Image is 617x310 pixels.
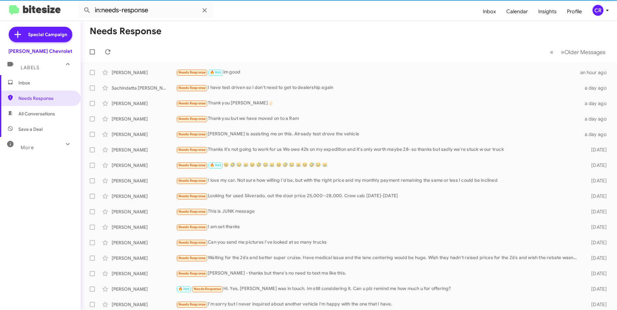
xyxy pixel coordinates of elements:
[8,48,72,54] div: [PERSON_NAME] Chevrolet
[18,126,43,132] span: Save a Deal
[176,208,581,215] div: This is JUNK message
[561,48,564,56] span: »
[112,224,176,230] div: [PERSON_NAME]
[112,162,176,169] div: [PERSON_NAME]
[112,193,176,199] div: [PERSON_NAME]
[78,3,214,18] input: Search
[581,208,612,215] div: [DATE]
[18,95,73,102] span: Needs Response
[21,145,34,150] span: More
[178,148,206,152] span: Needs Response
[112,301,176,308] div: [PERSON_NAME]
[210,70,221,74] span: 🔥 Hot
[210,163,221,167] span: 🔥 Hot
[178,194,206,198] span: Needs Response
[581,224,612,230] div: [DATE]
[581,270,612,277] div: [DATE]
[176,301,581,308] div: I'm sorry but I never inquired about another vehicle I'm happy with the one that I have.
[581,178,612,184] div: [DATE]
[581,239,612,246] div: [DATE]
[112,270,176,277] div: [PERSON_NAME]
[592,5,603,16] div: CR
[28,31,67,38] span: Special Campaign
[178,302,206,306] span: Needs Response
[90,26,161,36] h1: Needs Response
[112,147,176,153] div: [PERSON_NAME]
[581,131,612,138] div: a day ago
[557,45,609,59] button: Next
[176,223,581,231] div: I am set thanks
[546,45,609,59] nav: Page navigation example
[501,2,533,21] a: Calendar
[176,100,581,107] div: Thank you [PERSON_NAME]👍🏻
[176,161,581,169] div: 😆 🤣 😂 😹 😆 🤣 😂 😹 😆 🤣 😂 😹 😆 🤣 😂 😹
[178,70,206,74] span: Needs Response
[176,254,581,262] div: Waiting for the 26's and better super cruise. Have medical issue and the lane centering would be ...
[587,5,610,16] button: CR
[178,117,206,121] span: Needs Response
[178,101,206,105] span: Needs Response
[178,287,189,291] span: 🔥 Hot
[178,225,206,229] span: Needs Response
[112,239,176,246] div: [PERSON_NAME]
[176,131,581,138] div: [PERSON_NAME] is assisting me on this. Already test drove the vehicle
[178,163,206,167] span: Needs Response
[112,116,176,122] div: [PERSON_NAME]
[562,2,587,21] a: Profile
[176,115,581,122] div: Thank you but we have moved on to a Ram
[176,177,581,184] div: I love my car. Not sure how willing I'd be, but with the right price and my monthly payment remai...
[533,2,562,21] a: Insights
[176,192,581,200] div: Looking for used Silverado, out the door price 25,000--28,000. Crew cab [DATE]-[DATE]
[112,255,176,261] div: [PERSON_NAME]
[176,69,580,76] div: im good
[581,286,612,292] div: [DATE]
[580,69,612,76] div: an hour ago
[18,111,55,117] span: All Conversations
[178,271,206,276] span: Needs Response
[176,239,581,246] div: Can you send me pictures I've looked at so many trucks
[581,85,612,91] div: a day ago
[478,2,501,21] a: Inbox
[112,85,176,91] div: Sachindatta [PERSON_NAME]
[112,178,176,184] div: [PERSON_NAME]
[550,48,553,56] span: «
[18,80,73,86] span: Inbox
[546,45,557,59] button: Previous
[178,86,206,90] span: Needs Response
[178,256,206,260] span: Needs Response
[581,162,612,169] div: [DATE]
[581,100,612,107] div: a day ago
[194,287,221,291] span: Needs Response
[178,132,206,136] span: Needs Response
[178,179,206,183] span: Needs Response
[178,209,206,214] span: Needs Response
[112,100,176,107] div: [PERSON_NAME]
[176,270,581,277] div: [PERSON_NAME] - thanks but there's no need to text me like this.
[178,240,206,245] span: Needs Response
[581,255,612,261] div: [DATE]
[112,131,176,138] div: [PERSON_NAME]
[581,116,612,122] div: a day ago
[564,49,605,56] span: Older Messages
[176,285,581,293] div: Hi. Yes, [PERSON_NAME] was in touch. Im still considering it. Can u plz remind me how much u for ...
[581,193,612,199] div: [DATE]
[581,147,612,153] div: [DATE]
[112,69,176,76] div: [PERSON_NAME]
[112,208,176,215] div: [PERSON_NAME]
[176,146,581,153] div: Thanks it's not going to work for us We owe 42k on my expedition and it's only worth maybe 28- so...
[21,65,39,71] span: Labels
[9,27,72,42] a: Special Campaign
[176,84,581,92] div: I have test driven so I don't need to get to dealership again
[581,301,612,308] div: [DATE]
[112,286,176,292] div: [PERSON_NAME]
